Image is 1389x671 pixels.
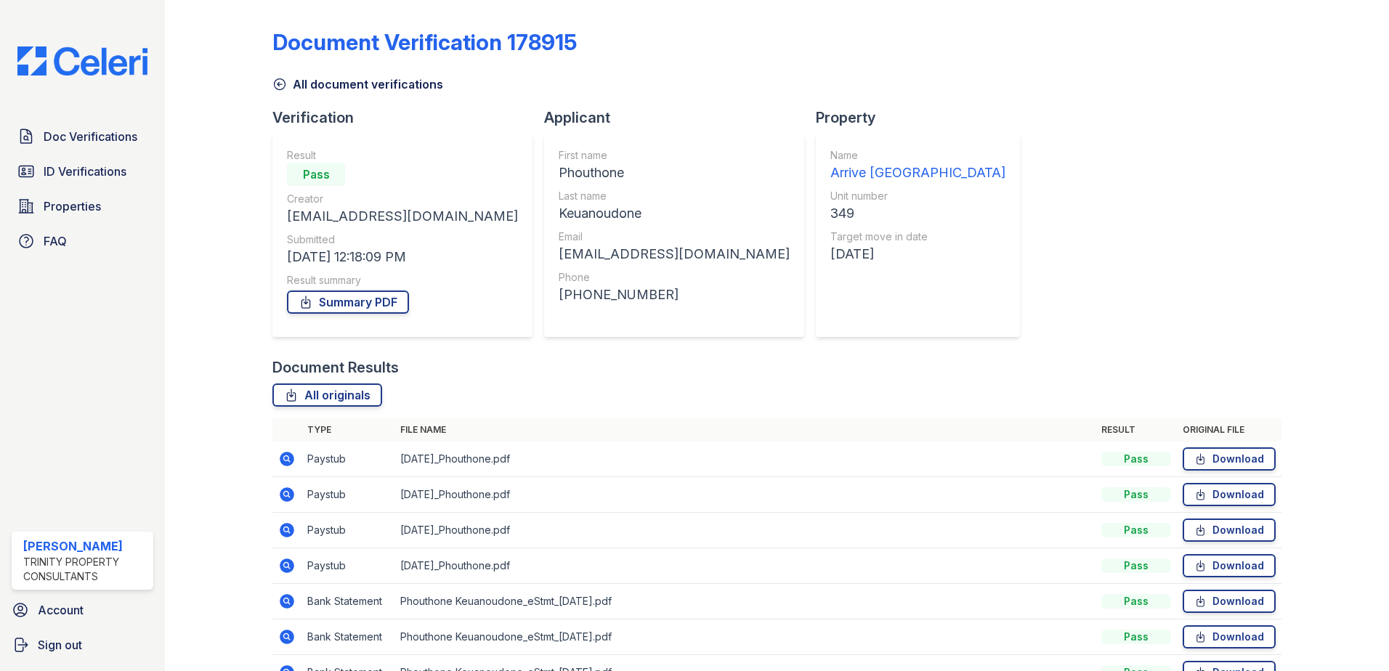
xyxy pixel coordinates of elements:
[394,418,1096,442] th: File name
[44,163,126,180] span: ID Verifications
[38,636,82,654] span: Sign out
[287,290,409,314] a: Summary PDF
[6,595,159,625] a: Account
[6,630,159,659] a: Sign out
[394,584,1096,619] td: Phouthone Keuanoudone_eStmt_[DATE].pdf
[830,244,1005,264] div: [DATE]
[1177,418,1281,442] th: Original file
[1183,518,1276,542] a: Download
[301,619,394,655] td: Bank Statement
[1183,483,1276,506] a: Download
[272,383,382,407] a: All originals
[1101,452,1171,466] div: Pass
[287,148,518,163] div: Result
[12,157,153,186] a: ID Verifications
[394,442,1096,477] td: [DATE]_Phouthone.pdf
[559,270,790,285] div: Phone
[1101,630,1171,644] div: Pass
[1183,447,1276,471] a: Download
[1101,487,1171,502] div: Pass
[6,46,159,76] img: CE_Logo_Blue-a8612792a0a2168367f1c8372b55b34899dd931a85d93a1a3d3e32e68fde9ad4.png
[559,285,790,305] div: [PHONE_NUMBER]
[272,29,577,55] div: Document Verification 178915
[559,244,790,264] div: [EMAIL_ADDRESS][DOMAIN_NAME]
[394,619,1096,655] td: Phouthone Keuanoudone_eStmt_[DATE].pdf
[44,128,137,145] span: Doc Verifications
[830,148,1005,183] a: Name Arrive [GEOGRAPHIC_DATA]
[559,203,790,224] div: Keuanoudone
[559,148,790,163] div: First name
[38,601,84,619] span: Account
[12,192,153,221] a: Properties
[287,163,345,186] div: Pass
[830,163,1005,183] div: Arrive [GEOGRAPHIC_DATA]
[394,513,1096,548] td: [DATE]_Phouthone.pdf
[559,229,790,244] div: Email
[1101,594,1171,609] div: Pass
[830,189,1005,203] div: Unit number
[301,477,394,513] td: Paystub
[830,229,1005,244] div: Target move in date
[301,548,394,584] td: Paystub
[1183,590,1276,613] a: Download
[830,148,1005,163] div: Name
[23,555,147,584] div: Trinity Property Consultants
[816,107,1032,128] div: Property
[394,548,1096,584] td: [DATE]_Phouthone.pdf
[301,418,394,442] th: Type
[1183,554,1276,577] a: Download
[301,442,394,477] td: Paystub
[559,163,790,183] div: Phouthone
[12,122,153,151] a: Doc Verifications
[44,198,101,215] span: Properties
[559,189,790,203] div: Last name
[12,227,153,256] a: FAQ
[1101,558,1171,573] div: Pass
[287,273,518,288] div: Result summary
[394,477,1096,513] td: [DATE]_Phouthone.pdf
[287,206,518,227] div: [EMAIL_ADDRESS][DOMAIN_NAME]
[272,107,544,128] div: Verification
[544,107,816,128] div: Applicant
[301,513,394,548] td: Paystub
[1101,523,1171,537] div: Pass
[830,203,1005,224] div: 349
[301,584,394,619] td: Bank Statement
[272,76,443,93] a: All document verifications
[272,357,399,378] div: Document Results
[287,192,518,206] div: Creator
[287,247,518,267] div: [DATE] 12:18:09 PM
[44,232,67,250] span: FAQ
[287,232,518,247] div: Submitted
[23,537,147,555] div: [PERSON_NAME]
[1183,625,1276,648] a: Download
[1096,418,1177,442] th: Result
